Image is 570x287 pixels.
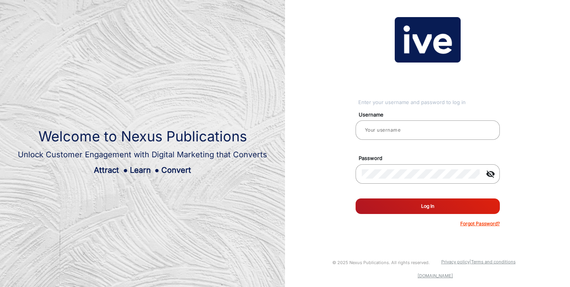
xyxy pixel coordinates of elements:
[356,198,500,214] button: Log In
[395,17,461,63] img: vmg-logo
[353,155,509,162] mat-label: Password
[155,165,159,175] span: ●
[418,273,453,278] a: [DOMAIN_NAME]
[481,169,500,179] mat-icon: visibility_off
[470,259,471,264] a: |
[18,149,267,160] div: Unlock Customer Engagement with Digital Marketing that Converts
[18,164,267,176] div: Attract Learn Convert
[123,165,128,175] span: ●
[471,259,516,264] a: Terms and conditions
[441,259,470,264] a: Privacy policy
[362,125,494,135] input: Your username
[460,220,500,227] p: Forgot Password?
[332,260,430,265] small: © 2025 Nexus Publications. All rights reserved.
[353,111,509,119] mat-label: Username
[18,128,267,145] h1: Welcome to Nexus Publications
[358,99,500,106] div: Enter your username and password to log in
